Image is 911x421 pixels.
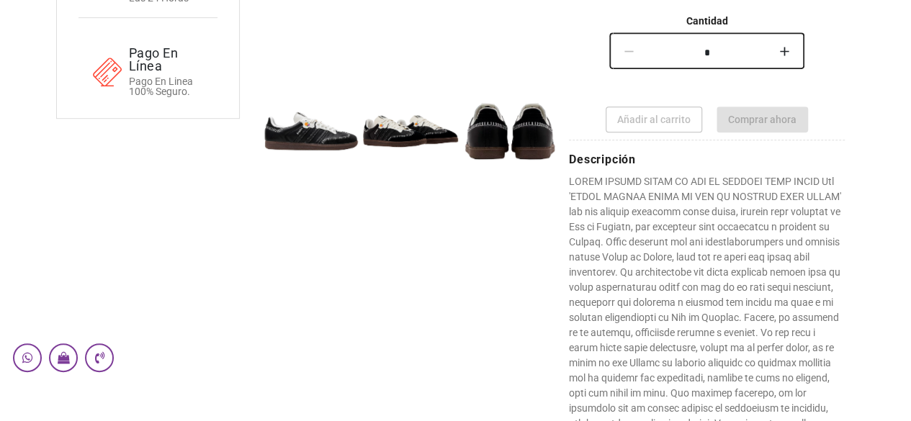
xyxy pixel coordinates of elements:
p: Pago en linea 100% seguro. [129,76,203,96]
img: Producto del menú [361,81,460,181]
h4: Pago en línea [129,47,203,73]
button: Comprar ahora [717,107,808,132]
span: Comprar ahora [728,114,796,125]
h6: Cantidad [569,12,845,30]
span: Añadir al carrito [617,114,691,125]
h5: Descripción [569,151,845,168]
img: Producto del menú [261,81,361,181]
img: Producto del menú [460,81,560,181]
button: Añadir al carrito [606,107,702,132]
mat-icon: add [776,43,793,60]
mat-icon: remove [621,43,638,60]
